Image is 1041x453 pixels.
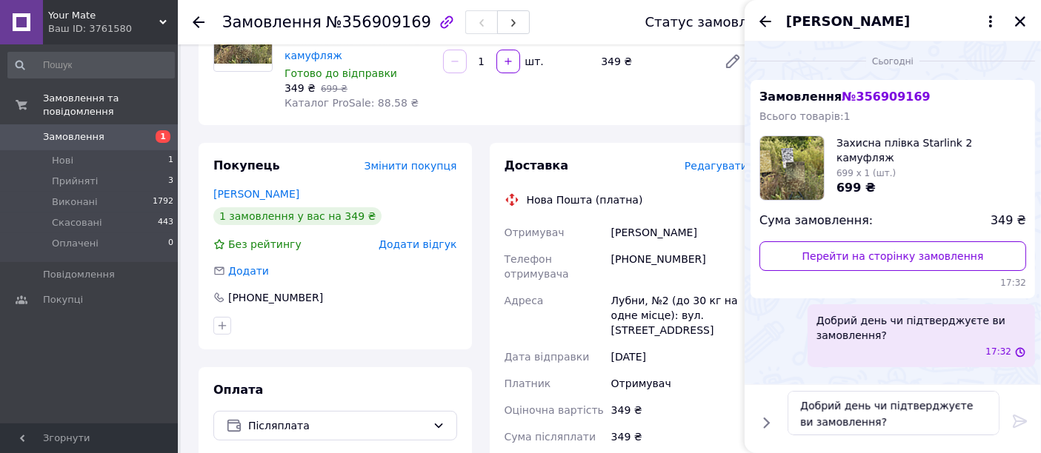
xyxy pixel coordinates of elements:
[991,212,1026,229] span: 349 ₴
[608,219,751,246] div: [PERSON_NAME]
[52,216,102,229] span: Скасовані
[751,53,1035,68] div: 12.08.2025
[228,238,302,250] span: Без рейтингу
[168,237,173,250] span: 0
[756,13,774,30] button: Назад
[213,188,299,200] a: [PERSON_NAME]
[52,195,98,209] span: Виконані
[7,52,175,78] input: Пошук
[153,195,173,209] span: 1792
[52,237,99,250] span: Оплачені
[837,135,1026,165] span: Захисна плівка Starlink 2 камуфляж
[285,35,420,61] a: Захисна плівка Starlink 2 камуфляж
[168,175,173,188] span: 3
[52,154,73,167] span: Нові
[156,130,170,143] span: 1
[608,343,751,370] div: [DATE]
[52,175,98,188] span: Прийняті
[285,67,397,79] span: Готово до відправки
[837,181,876,195] span: 699 ₴
[608,370,751,397] div: Отримувач
[759,110,851,122] span: Всього товарів: 1
[285,97,419,109] span: Каталог ProSale: 88.58 ₴
[842,90,930,104] span: № 356909169
[193,15,204,30] div: Повернутися назад
[786,12,910,31] span: [PERSON_NAME]
[168,154,173,167] span: 1
[222,13,322,31] span: Замовлення
[505,158,569,172] span: Доставка
[522,54,545,69] div: шт.
[213,383,263,397] span: Оплата
[760,136,824,200] img: 6092006046_w100_h100_zaschitnaya-plenka-starlink.jpg
[321,84,347,94] span: 699 ₴
[816,313,1026,343] span: Добрий день чи підтверджуєте ви замовлення?
[379,238,456,250] span: Додати відгук
[505,431,596,443] span: Сума післяплати
[43,92,178,118] span: Замовлення та повідомлення
[505,253,569,280] span: Телефон отримувача
[365,160,457,172] span: Змінити покупця
[595,51,712,72] div: 349 ₴
[248,417,427,434] span: Післяплата
[158,216,173,229] span: 443
[645,15,782,30] div: Статус замовлення
[718,47,748,76] a: Редагувати
[608,397,751,423] div: 349 ₴
[505,226,565,238] span: Отримувач
[608,246,751,287] div: [PHONE_NUMBER]
[505,295,544,306] span: Адреса
[759,277,1026,289] span: 17:32 12.08.2025
[608,287,751,343] div: Лубни, №2 (до 30 кг на одне місце): вул. [STREET_ADDRESS]
[228,265,269,277] span: Додати
[523,192,647,207] div: Нова Пошта (платна)
[759,212,873,229] span: Сума замовлення:
[505,351,590,363] span: Дата відправки
[285,82,316,94] span: 349 ₴
[227,290,325,305] div: [PHONE_NUMBER]
[48,9,159,22] span: Your Mate
[837,168,896,178] span: 699 x 1 (шт.)
[48,22,178,36] div: Ваш ID: 3761580
[685,160,748,172] span: Редагувати
[1011,13,1029,30] button: Закрити
[608,423,751,450] div: 349 ₴
[985,346,1011,358] span: 17:32 12.08.2025
[213,158,280,172] span: Покупець
[866,56,919,68] span: Сьогодні
[43,293,83,306] span: Покупці
[759,90,931,104] span: Замовлення
[759,241,1026,271] a: Перейти на сторінку замовлення
[756,413,776,432] button: Показати кнопки
[786,12,1000,31] button: [PERSON_NAME]
[505,377,551,389] span: Платник
[43,130,104,144] span: Замовлення
[213,207,382,225] div: 1 замовлення у вас на 349 ₴
[326,13,431,31] span: №356909169
[505,404,604,416] span: Оціночна вартість
[43,268,115,281] span: Повідомлення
